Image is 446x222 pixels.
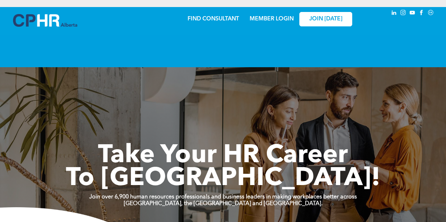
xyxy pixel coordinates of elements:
a: facebook [418,9,426,18]
strong: [GEOGRAPHIC_DATA], the [GEOGRAPHIC_DATA] and [GEOGRAPHIC_DATA]. [124,201,323,207]
strong: Join over 6,900 human resources professionals and business leaders in making workplaces better ac... [89,194,357,200]
span: To [GEOGRAPHIC_DATA]! [66,166,380,191]
a: linkedin [390,9,398,18]
a: MEMBER LOGIN [250,16,294,22]
span: Take Your HR Career [98,143,348,169]
a: youtube [409,9,416,18]
a: JOIN [DATE] [299,12,352,26]
a: instagram [399,9,407,18]
span: JOIN [DATE] [309,16,342,23]
a: Social network [427,9,435,18]
a: FIND CONSULTANT [188,16,239,22]
img: A blue and white logo for cp alberta [13,14,77,27]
